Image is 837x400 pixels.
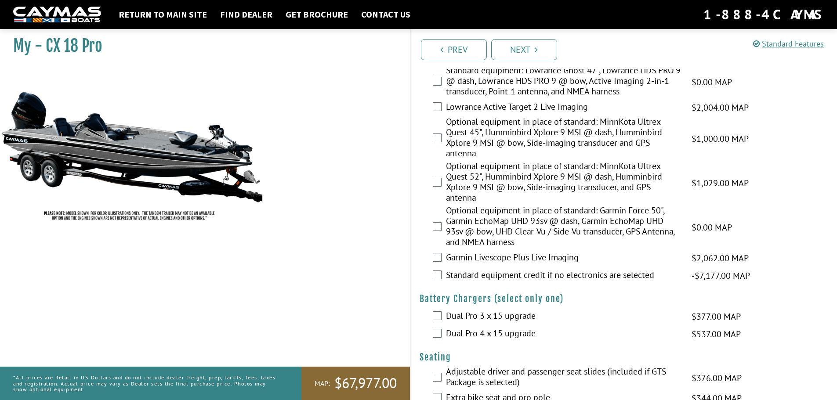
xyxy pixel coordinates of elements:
a: Standard Features [753,39,824,49]
a: Find Dealer [216,9,277,20]
h1: My - CX 18 Pro [13,36,388,56]
span: $2,062.00 MAP [692,252,749,265]
label: Optional equipment in place of standard: MinnKota Ultrex Quest 45", Humminbird Xplore 9 MSI @ das... [446,116,681,161]
span: $0.00 MAP [692,76,732,89]
span: $0.00 MAP [692,221,732,234]
span: $376.00 MAP [692,371,742,385]
div: 1-888-4CAYMAS [703,5,824,24]
label: Lowrance Active Target 2 Live Imaging [446,101,681,114]
a: Return to main site [114,9,211,20]
label: Standard equipment: Lowrance Ghost 47", Lowrance HDS PRO 9 @ dash, Lowrance HDS PRO 9 @ bow, Acti... [446,65,681,99]
span: $67,977.00 [334,374,397,393]
a: Prev [421,39,487,60]
p: *All prices are Retail in US Dollars and do not include dealer freight, prep, tariffs, fees, taxe... [13,370,282,396]
label: Standard equipment credit if no electronics are selected [446,270,681,282]
span: $1,000.00 MAP [692,132,749,145]
span: $377.00 MAP [692,310,741,323]
label: Optional equipment in place of standard: MinnKota Ultrex Quest 52", Humminbird Xplore 9 MSI @ das... [446,161,681,205]
label: Optional equipment in place of standard: Garmin Force 50", Garmin EchoMap UHD 93sv @ dash, Garmin... [446,205,681,249]
label: Garmin Livescope Plus Live Imaging [446,252,681,265]
label: Adjustable driver and passenger seat slides (included if GTS Package is selected) [446,366,681,389]
label: Dual Pro 4 x 15 upgrade [446,328,681,341]
span: MAP: [315,379,330,388]
span: $2,004.00 MAP [692,101,749,114]
span: -$7,177.00 MAP [692,269,750,282]
a: Contact Us [357,9,415,20]
a: MAP:$67,977.00 [301,367,410,400]
span: $1,029.00 MAP [692,177,749,190]
img: white-logo-c9c8dbefe5ff5ceceb0f0178aa75bf4bb51f6bca0971e226c86eb53dfe498488.png [13,7,101,23]
h4: Seating [420,352,829,363]
label: Dual Pro 3 x 15 upgrade [446,310,681,323]
a: Get Brochure [281,9,352,20]
a: Next [491,39,557,60]
h4: Battery Chargers (select only one) [420,293,829,304]
span: $537.00 MAP [692,328,741,341]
